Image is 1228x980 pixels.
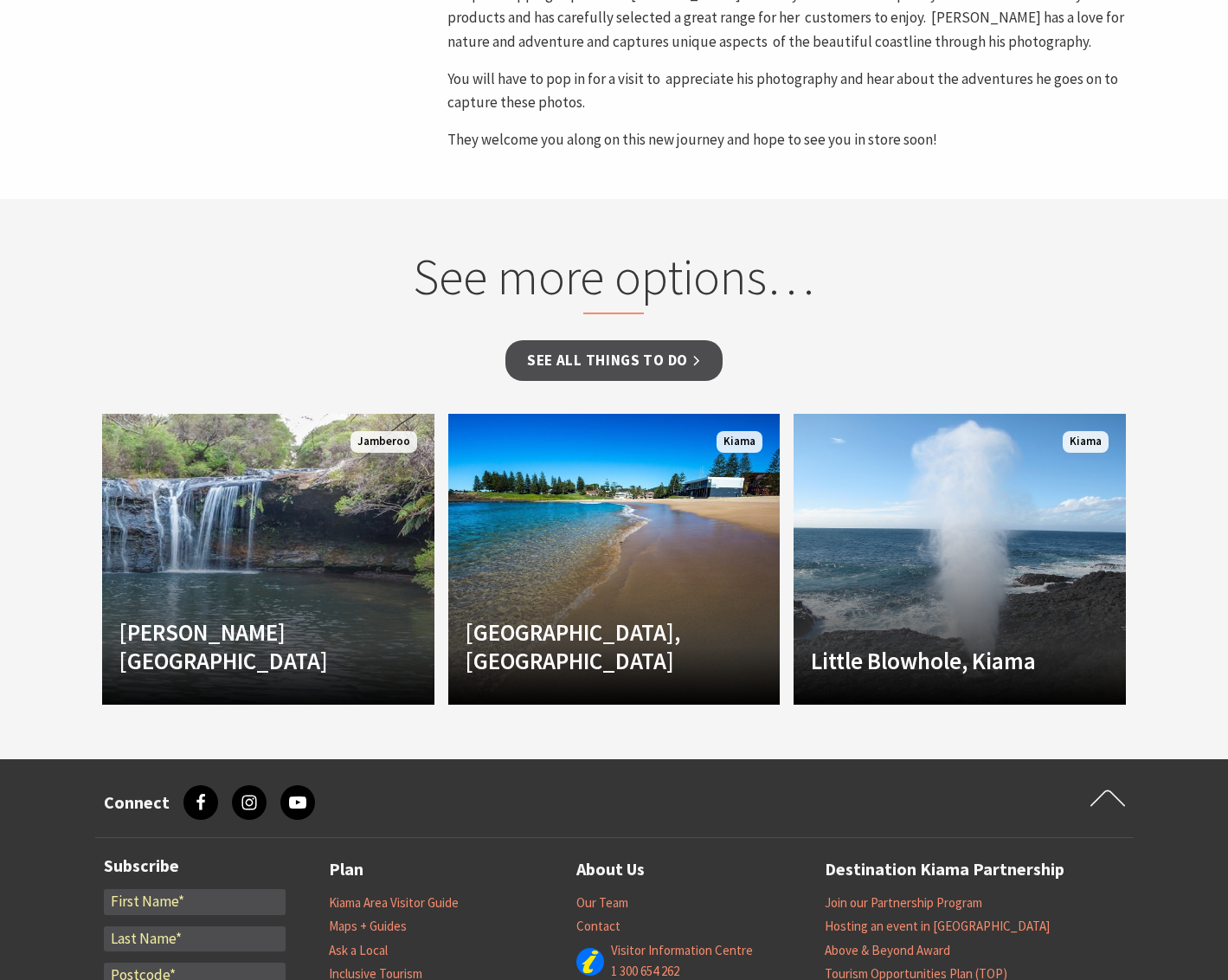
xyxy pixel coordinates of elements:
a: Kiama Area Visitor Guide [329,894,459,912]
a: See all Things To Do [505,340,723,381]
a: [GEOGRAPHIC_DATA], [GEOGRAPHIC_DATA] Kiama [448,414,781,705]
a: Another Image Used Little Blowhole, Kiama Kiama [794,414,1126,705]
p: They welcome you along on this new journey and hope to see you in store soon! [447,128,1126,152]
a: Ask a Local [329,942,388,959]
a: Our Team [576,894,628,912]
span: Kiama [1063,431,1109,453]
a: Hosting an event in [GEOGRAPHIC_DATA] [825,918,1050,935]
a: About Us [576,855,645,884]
h3: Connect [104,792,170,813]
p: You will have to pop in for a visit to appreciate his photography and hear about the adventures h... [447,68,1126,114]
h4: [PERSON_NAME][GEOGRAPHIC_DATA] [119,618,367,674]
input: First Name* [104,889,286,915]
h3: Subscribe [104,855,286,876]
span: Jamberoo [350,431,417,453]
a: Destination Kiama Partnership [825,855,1064,884]
a: 1 300 654 262 [611,963,679,980]
span: Kiama [717,431,762,453]
a: Join our Partnership Program [825,894,982,912]
h4: Little Blowhole, Kiama [811,647,1058,674]
input: Last Name* [104,926,286,952]
h4: [GEOGRAPHIC_DATA], [GEOGRAPHIC_DATA] [466,618,713,674]
a: Visitor Information Centre [611,942,753,959]
a: Plan [329,855,363,884]
a: [PERSON_NAME][GEOGRAPHIC_DATA] Jamberoo [102,414,434,705]
h2: See more options… [284,247,944,314]
a: Above & Beyond Award [825,942,950,959]
a: Maps + Guides [329,918,407,935]
a: Contact [576,918,620,935]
